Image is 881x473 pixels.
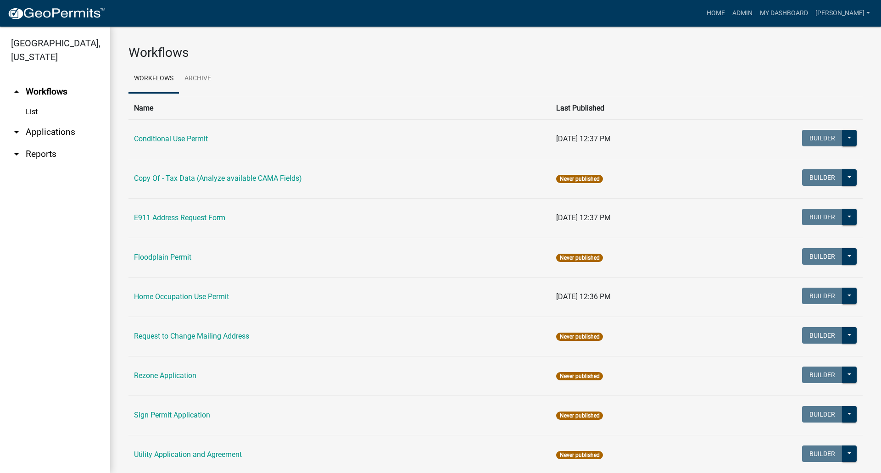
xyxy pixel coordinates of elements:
h3: Workflows [128,45,863,61]
a: Rezone Application [134,371,196,380]
a: Sign Permit Application [134,411,210,419]
button: Builder [802,169,842,186]
a: Conditional Use Permit [134,134,208,143]
span: Never published [556,254,602,262]
button: Builder [802,288,842,304]
span: Never published [556,372,602,380]
i: arrow_drop_down [11,149,22,160]
a: Copy Of - Tax Data (Analyze available CAMA Fields) [134,174,302,183]
span: Never published [556,451,602,459]
button: Builder [802,327,842,344]
button: Builder [802,406,842,423]
a: Archive [179,64,217,94]
a: My Dashboard [756,5,812,22]
button: Builder [802,130,842,146]
button: Builder [802,209,842,225]
i: arrow_drop_up [11,86,22,97]
a: Home [703,5,729,22]
span: Never published [556,412,602,420]
a: [PERSON_NAME] [812,5,874,22]
a: Home Occupation Use Permit [134,292,229,301]
span: Never published [556,333,602,341]
button: Builder [802,367,842,383]
i: arrow_drop_down [11,127,22,138]
a: E911 Address Request Form [134,213,225,222]
button: Builder [802,445,842,462]
th: Name [128,97,551,119]
span: Never published [556,175,602,183]
a: Floodplain Permit [134,253,191,262]
button: Builder [802,248,842,265]
span: [DATE] 12:37 PM [556,213,611,222]
th: Last Published [551,97,705,119]
a: Workflows [128,64,179,94]
span: [DATE] 12:37 PM [556,134,611,143]
span: [DATE] 12:36 PM [556,292,611,301]
a: Admin [729,5,756,22]
a: Request to Change Mailing Address [134,332,249,340]
a: Utility Application and Agreement [134,450,242,459]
